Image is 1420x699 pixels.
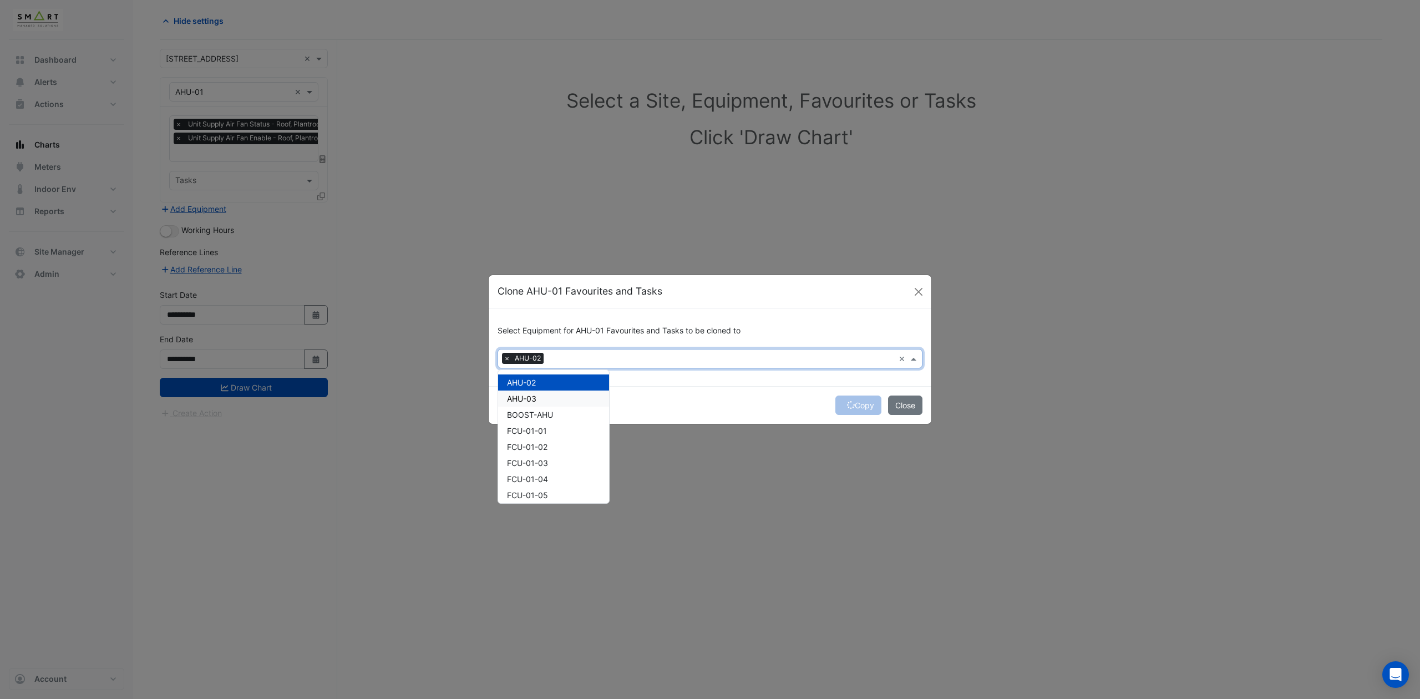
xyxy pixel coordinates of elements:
[498,326,922,336] h6: Select Equipment for AHU-01 Favourites and Tasks to be cloned to
[507,410,553,419] span: BOOST-AHU
[910,283,927,300] button: Close
[498,369,610,504] ng-dropdown-panel: Options list
[888,396,922,415] button: Close
[507,378,536,387] span: AHU-02
[507,442,547,452] span: FCU-01-02
[507,458,548,468] span: FCU-01-03
[512,353,544,364] span: AHU-02
[502,353,512,364] span: ×
[498,284,662,298] h5: Clone AHU-01 Favourites and Tasks
[507,490,548,500] span: FCU-01-05
[507,474,548,484] span: FCU-01-04
[899,353,908,364] span: Clear
[507,426,547,435] span: FCU-01-01
[1382,661,1409,688] div: Open Intercom Messenger
[507,394,536,403] span: AHU-03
